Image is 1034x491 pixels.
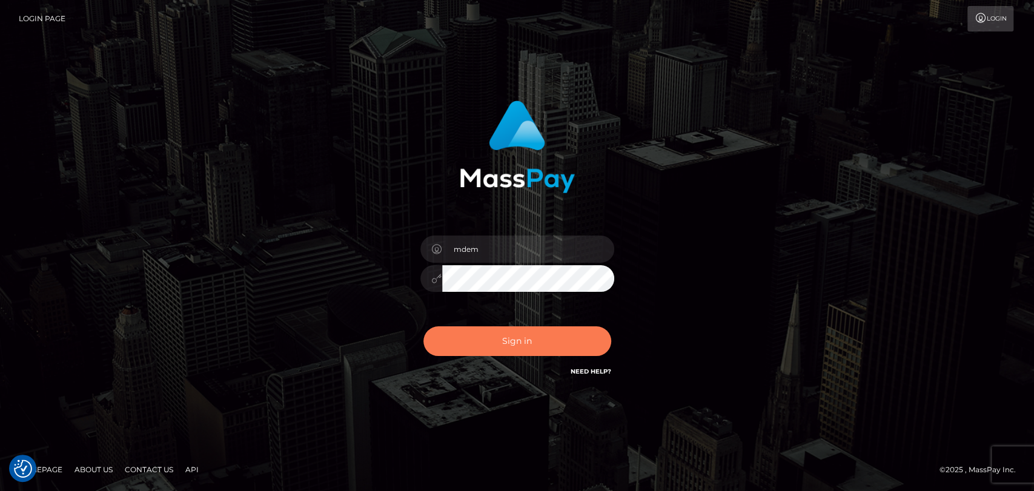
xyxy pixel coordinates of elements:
[70,460,118,479] a: About Us
[120,460,178,479] a: Contact Us
[19,6,65,31] a: Login Page
[460,101,575,193] img: MassPay Login
[967,6,1013,31] a: Login
[571,367,611,375] a: Need Help?
[442,236,614,263] input: Username...
[14,460,32,478] img: Revisit consent button
[181,460,204,479] a: API
[13,460,67,479] a: Homepage
[940,463,1025,476] div: © 2025 , MassPay Inc.
[423,326,611,356] button: Sign in
[14,460,32,478] button: Consent Preferences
